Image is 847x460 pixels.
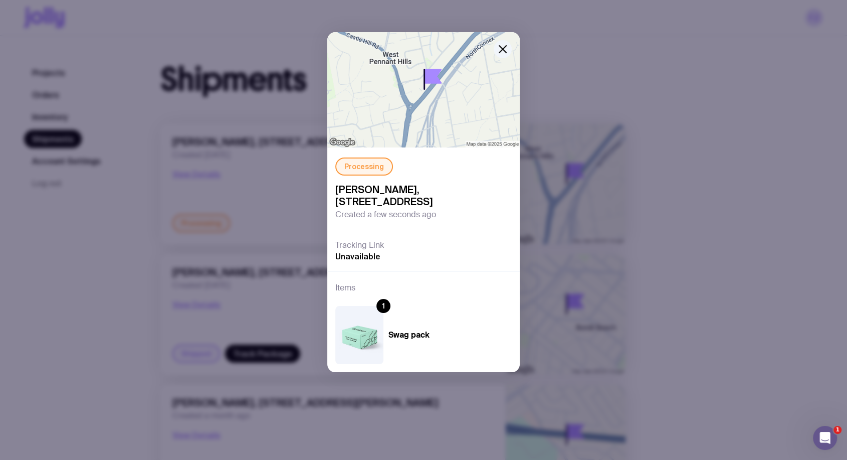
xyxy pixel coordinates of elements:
span: 1 [833,426,841,434]
h3: Items [335,282,355,294]
span: [PERSON_NAME], [STREET_ADDRESS] [335,184,512,208]
img: staticmap [327,32,520,147]
span: Created a few seconds ago [335,210,436,220]
div: 1 [376,299,390,313]
h4: Swag pack [388,330,430,340]
div: Processing [335,158,393,176]
span: Unavailable [335,251,380,261]
iframe: Intercom live chat [813,426,837,450]
h3: Tracking Link [335,240,384,250]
